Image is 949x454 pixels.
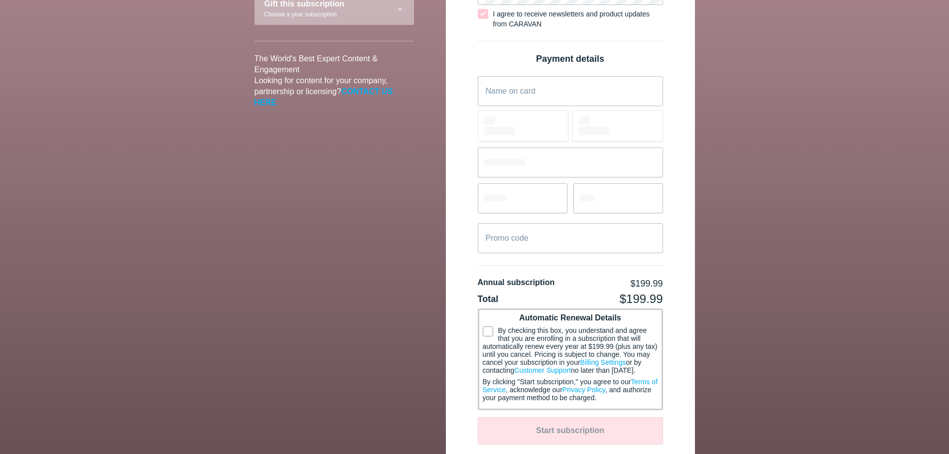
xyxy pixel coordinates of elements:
[478,294,499,304] span: Total
[562,386,605,394] a: Privacy Policy
[620,294,663,304] div: $199.99
[580,358,626,366] a: Billing Settings
[478,278,555,287] span: Annual subscription
[255,53,414,108] p: The World's Best Expert Content & Engagement Looking for content for your company, partnership or...
[483,326,658,374] span: By checking this box, you understand and agree that you are enrolling in a subscription that will...
[255,87,393,107] a: CONTACT US HERE
[483,378,658,402] span: By clicking "Start subscription," you agree to our , acknowledge our , and authorize your payment...
[265,10,345,19] div: Choose a year subscription
[493,9,663,29] div: I agree to receive newsletters and product updates from CARAVAN
[478,417,663,445] button: Start subscription
[478,53,663,64] div: Payment details
[529,425,612,436] div: Start subscription
[514,366,571,374] a: Customer Support
[483,378,658,394] a: Terms of Service
[630,278,663,290] div: $199.99
[519,313,621,322] span: Automatic Renewal Details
